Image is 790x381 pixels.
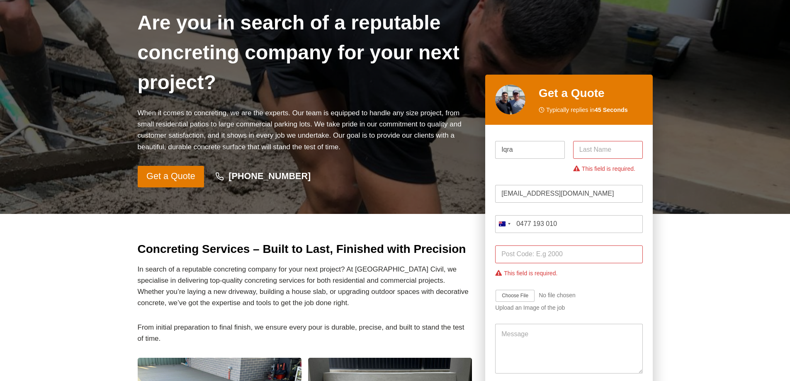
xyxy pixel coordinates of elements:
[573,165,643,172] em: Error message
[495,245,642,263] input: Post Code: E.g 2000
[495,304,642,311] div: Upload an Image of the job
[539,85,643,102] h2: Get a Quote
[138,264,472,309] p: In search of a reputable concreting company for your next project? At [GEOGRAPHIC_DATA] Civil, we...
[495,215,642,233] input: Mobile
[146,169,195,184] span: Get a Quote
[546,105,628,115] span: Typically replies in
[138,166,204,187] a: Get a Quote
[228,171,311,181] strong: [PHONE_NUMBER]
[495,185,642,203] input: Email
[138,8,472,97] h1: Are you in search of a reputable concreting company for your next project?
[573,141,643,159] input: Last Name
[595,107,628,113] strong: 45 Seconds
[495,269,642,277] em: Error message
[207,167,318,186] a: [PHONE_NUMBER]
[138,107,472,153] p: When it comes to concreting, we are the experts. Our team is equipped to handle any size project,...
[138,322,472,344] p: From initial preparation to final finish, we ensure every pour is durable, precise, and built to ...
[138,240,472,258] h2: Concreting Services – Built to Last, Finished with Precision
[495,215,513,233] button: Selected country
[495,141,565,159] input: First Name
